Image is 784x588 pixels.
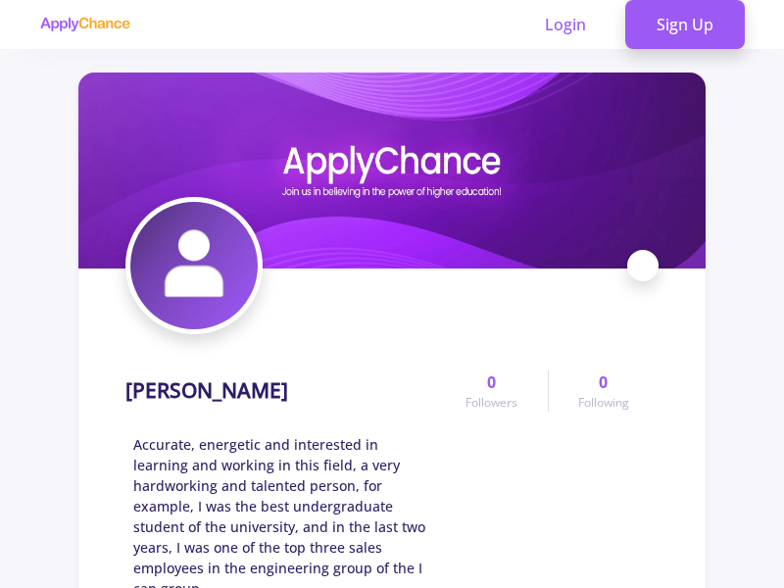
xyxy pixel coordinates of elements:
span: Followers [465,394,517,412]
img: giti mahmoudicover image [78,73,706,269]
h1: [PERSON_NAME] [125,378,288,403]
span: 0 [599,370,608,394]
a: 0Followers [436,370,547,412]
img: giti mahmoudiavatar [130,202,258,329]
span: Following [578,394,629,412]
img: applychance logo text only [39,17,130,32]
a: 0Following [548,370,659,412]
span: 0 [487,370,496,394]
